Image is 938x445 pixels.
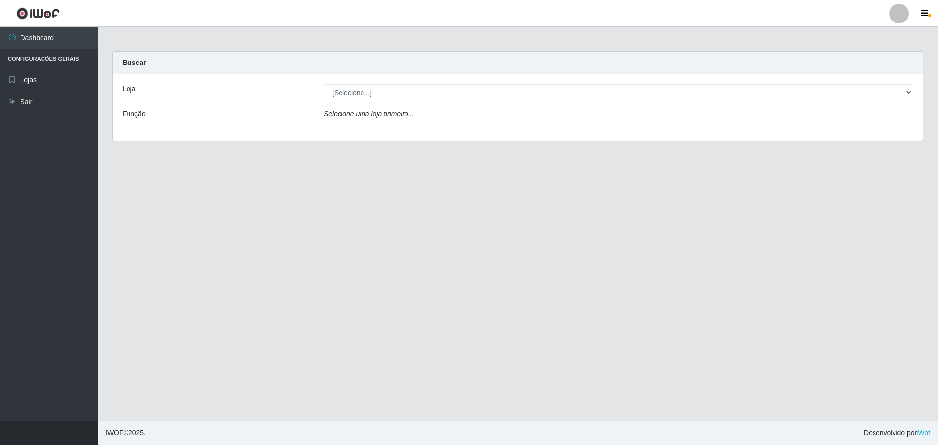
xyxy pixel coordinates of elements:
[917,429,930,437] a: iWof
[123,109,146,119] label: Função
[864,428,930,438] span: Desenvolvido por
[106,429,124,437] span: IWOF
[123,59,146,66] strong: Buscar
[16,7,60,20] img: CoreUI Logo
[324,110,414,118] i: Selecione uma loja primeiro...
[123,84,135,94] label: Loja
[106,428,146,438] span: © 2025 .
